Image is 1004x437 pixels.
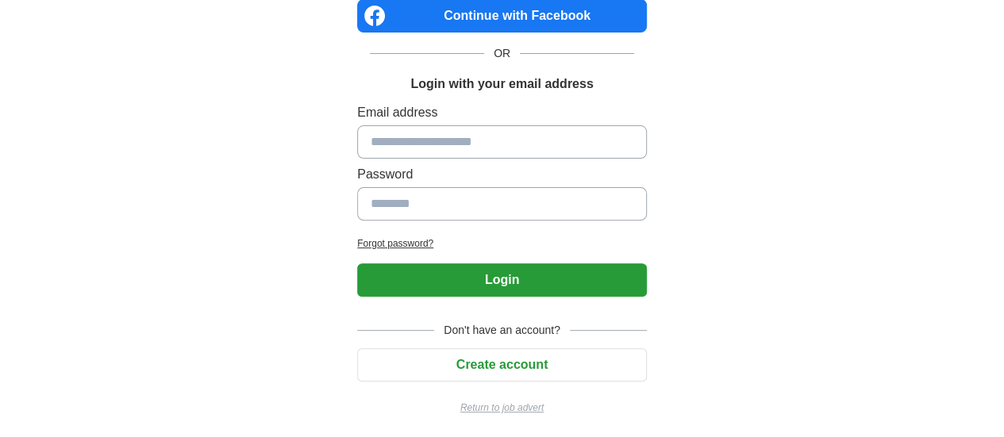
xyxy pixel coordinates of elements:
[357,401,647,415] a: Return to job advert
[357,103,647,122] label: Email address
[434,322,570,339] span: Don't have an account?
[357,236,647,251] a: Forgot password?
[357,263,647,297] button: Login
[410,75,593,94] h1: Login with your email address
[357,348,647,381] button: Create account
[357,358,647,371] a: Create account
[484,45,520,62] span: OR
[357,165,647,184] label: Password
